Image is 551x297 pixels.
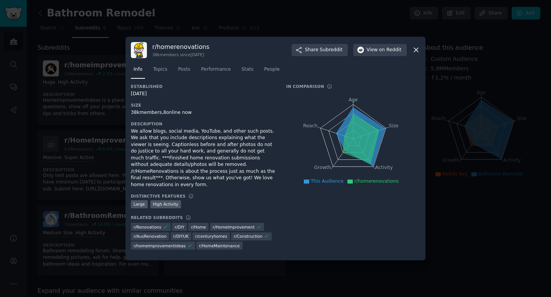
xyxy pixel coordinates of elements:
tspan: Reach [303,123,318,128]
img: homerenovations [131,42,147,58]
div: 38k members, 8 online now [131,109,275,116]
div: We allow blogs, social media, YouTube, and other such posts. We ask that you include descriptions... [131,128,275,188]
span: Subreddit [320,47,342,54]
h3: Established [131,84,275,89]
span: Topics [153,66,167,73]
span: View [367,47,401,54]
span: r/ HomeImprovement [213,224,255,230]
span: Info [134,66,142,73]
span: r/ DIY [174,224,184,230]
span: r/ homeimprovementideas [134,243,186,248]
a: Info [131,63,145,79]
button: Viewon Reddit [353,44,407,56]
h3: In Comparison [286,84,324,89]
span: Performance [201,66,231,73]
div: 38k members since [DATE] [152,52,209,57]
span: on Reddit [379,47,401,54]
button: ShareSubreddit [292,44,348,56]
a: Stats [239,63,256,79]
h3: r/ homerenovations [152,43,209,51]
span: Share [305,47,342,54]
div: Large [131,200,148,208]
span: r/ HomeMaintenance [199,243,240,248]
div: [DATE] [131,91,275,97]
span: People [264,66,280,73]
tspan: Growth [314,165,331,170]
span: r/ Construction [234,234,262,239]
span: r/ centuryhomes [195,234,227,239]
span: r/homerenovations [354,179,399,184]
a: People [261,63,282,79]
div: High Activity [150,200,181,208]
a: Posts [175,63,193,79]
span: r/ Home [191,224,206,230]
a: Topics [150,63,170,79]
span: Stats [241,66,253,73]
span: r/ DIYUK [173,234,189,239]
tspan: Size [389,123,398,128]
span: r/ Renovations [134,224,161,230]
h3: Size [131,102,275,108]
tspan: Age [349,97,358,102]
span: r/ AusRenovation [134,234,166,239]
tspan: Activity [375,165,393,170]
a: Performance [198,63,233,79]
span: This Audience [311,179,344,184]
h3: Related Subreddits [131,215,183,220]
h3: Distinctive Features [131,193,186,199]
h3: Description [131,121,275,127]
span: Posts [178,66,190,73]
